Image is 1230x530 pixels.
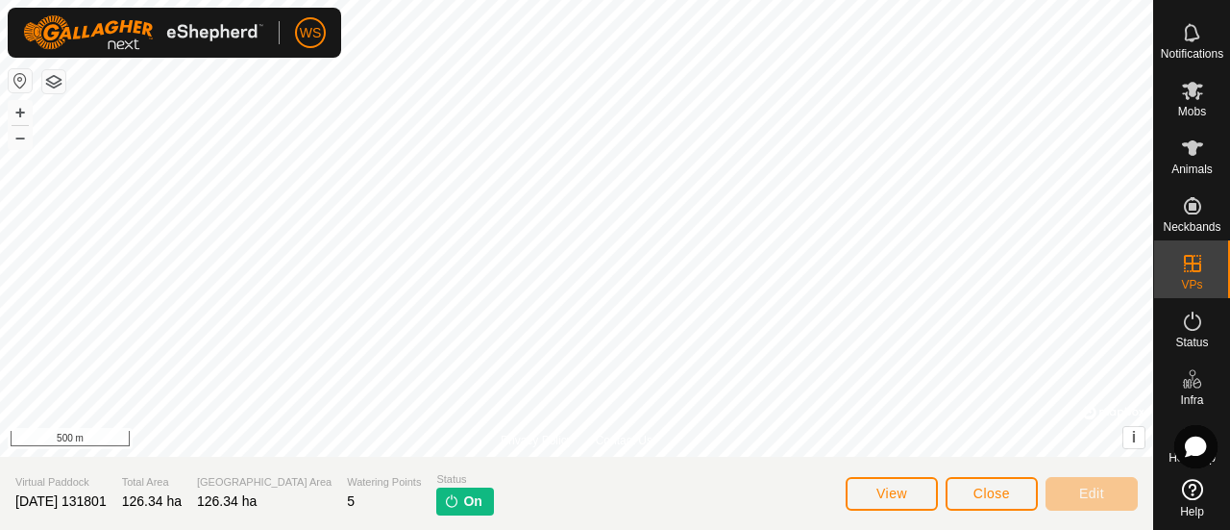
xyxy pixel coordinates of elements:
[9,69,32,92] button: Reset Map
[23,15,263,50] img: Gallagher Logo
[15,493,107,509] span: [DATE] 131801
[347,474,421,491] span: Watering Points
[436,471,493,488] span: Status
[1123,427,1144,448] button: i
[444,493,459,509] img: turn-on
[1168,452,1216,464] span: Heatmap
[463,492,481,512] span: On
[347,493,355,509] span: 5
[1180,394,1203,406] span: Infra
[1161,48,1223,60] span: Notifications
[1175,337,1208,348] span: Status
[1181,279,1202,290] span: VPs
[1163,221,1220,233] span: Neckbands
[1045,477,1138,511] button: Edit
[197,493,257,509] span: 126.34 ha
[876,486,907,501] span: View
[197,474,332,491] span: [GEOGRAPHIC_DATA] Area
[1132,429,1136,445] span: i
[846,477,938,511] button: View
[300,23,322,43] span: WS
[9,101,32,124] button: +
[42,70,65,93] button: Map Layers
[1079,486,1104,501] span: Edit
[1178,106,1206,117] span: Mobs
[596,432,652,449] a: Contact Us
[9,126,32,149] button: –
[501,432,573,449] a: Privacy Policy
[973,486,1010,501] span: Close
[1180,506,1204,517] span: Help
[122,493,182,509] span: 126.34 ha
[122,474,182,491] span: Total Area
[1171,164,1213,175] span: Animals
[1154,471,1230,525] a: Help
[946,477,1038,511] button: Close
[15,474,107,491] span: Virtual Paddock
